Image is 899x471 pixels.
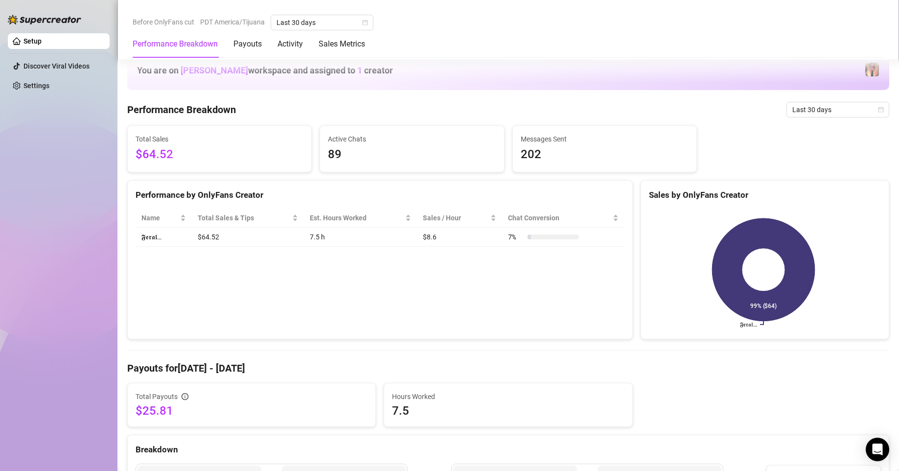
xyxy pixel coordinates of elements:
span: Total Sales [136,134,303,144]
div: Breakdown [136,443,881,456]
th: Sales / Hour [417,209,502,228]
span: 202 [521,145,689,164]
span: 7.5 [392,403,624,419]
span: 1 [357,65,362,75]
span: PDT America/Tijuana [200,15,265,29]
td: 7.5 h [304,228,416,247]
div: Sales Metrics [319,38,365,50]
td: $8.6 [417,228,502,247]
span: Chat Conversion [508,212,611,223]
h4: Performance Breakdown [127,103,236,117]
span: Total Sales & Tips [198,212,290,223]
img: logo-BBDzfeDw.svg [8,15,81,24]
div: Sales by OnlyFans Creator [649,188,881,202]
a: Settings [23,82,49,90]
td: $64.52 [192,228,304,247]
th: Name [136,209,192,228]
h4: Payouts for [DATE] - [DATE] [127,361,889,375]
span: Before OnlyFans cut [133,15,194,29]
span: Total Payouts [136,391,178,402]
span: $64.52 [136,145,303,164]
h1: You are on workspace and assigned to creator [137,65,393,76]
div: Performance Breakdown [133,38,218,50]
span: calendar [362,20,368,25]
span: Sales / Hour [423,212,488,223]
span: 7 % [508,232,524,242]
span: calendar [878,107,884,113]
text: 𝕱𝖊𝖗𝖆𝖑… [740,321,757,328]
img: 𝕱𝖊𝖗𝖆𝖑 [865,63,879,76]
td: 𝕱𝖊𝖗𝖆𝖑… [136,228,192,247]
a: Setup [23,37,42,45]
th: Chat Conversion [502,209,624,228]
a: Discover Viral Videos [23,62,90,70]
span: Last 30 days [277,15,368,30]
div: Payouts [233,38,262,50]
div: Performance by OnlyFans Creator [136,188,624,202]
span: Hours Worked [392,391,624,402]
span: info-circle [182,393,188,400]
div: Est. Hours Worked [310,212,403,223]
span: $25.81 [136,403,368,419]
span: 89 [328,145,496,164]
span: Messages Sent [521,134,689,144]
span: Active Chats [328,134,496,144]
th: Total Sales & Tips [192,209,304,228]
span: Name [141,212,178,223]
span: Last 30 days [792,102,883,117]
span: [PERSON_NAME] [181,65,248,75]
div: Activity [277,38,303,50]
div: Open Intercom Messenger [866,438,889,461]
